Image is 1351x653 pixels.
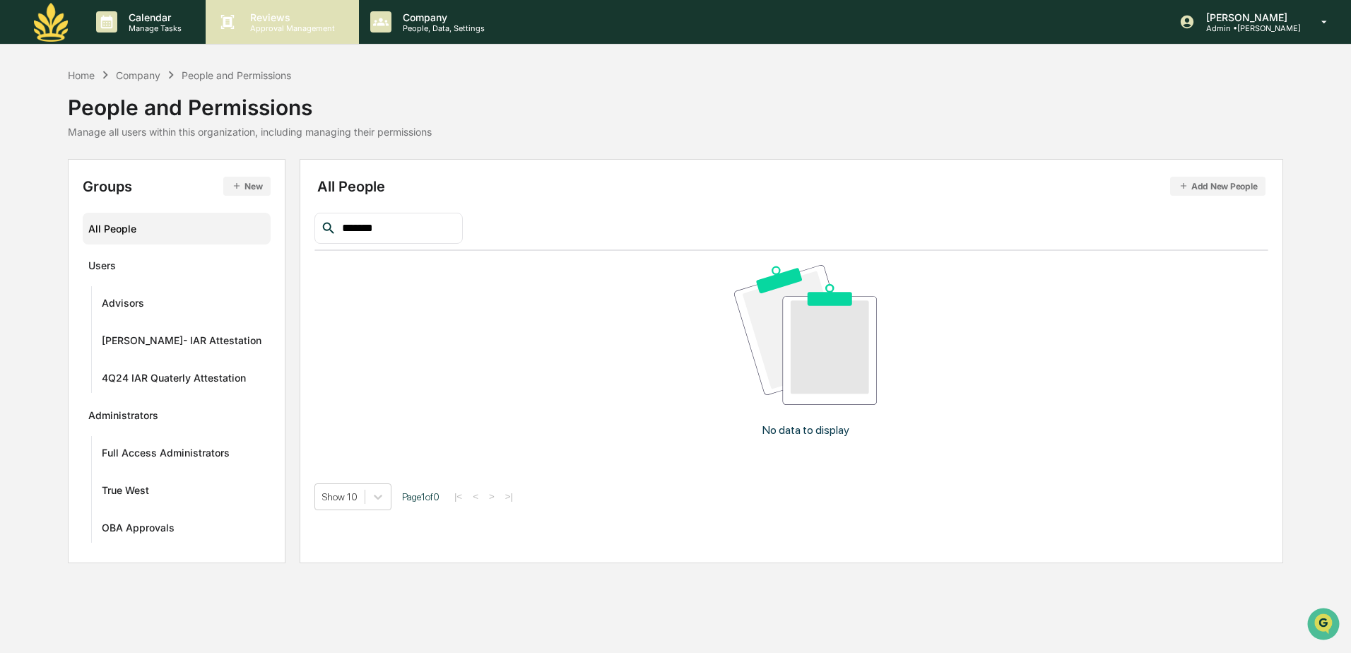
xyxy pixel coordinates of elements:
[68,83,432,120] div: People and Permissions
[1195,23,1301,33] p: Admin • [PERSON_NAME]
[450,490,466,502] button: |<
[14,30,257,52] p: How can we help?
[141,240,171,250] span: Pylon
[240,112,257,129] button: Start new chat
[100,239,171,250] a: Powered byPylon
[102,180,114,191] div: 🗄️
[88,259,116,276] div: Users
[1195,11,1301,23] p: [PERSON_NAME]
[223,177,271,196] button: New
[83,177,271,196] div: Groups
[102,372,246,389] div: 4Q24 IAR Quaterly Attestation
[117,11,189,23] p: Calendar
[239,11,342,23] p: Reviews
[88,409,158,426] div: Administrators
[239,23,342,33] p: Approval Management
[317,177,1266,196] div: All People
[1306,606,1344,645] iframe: Open customer support
[28,205,89,219] span: Data Lookup
[117,23,189,33] p: Manage Tasks
[402,491,439,502] span: Page 1 of 0
[485,490,499,502] button: >
[8,172,97,198] a: 🖐️Preclearance
[391,11,492,23] p: Company
[48,108,232,122] div: Start new chat
[68,126,432,138] div: Manage all users within this organization, including managing their permissions
[102,447,230,464] div: Full Access Administrators
[762,423,849,437] p: No data to display
[14,108,40,134] img: 1746055101610-c473b297-6a78-478c-a979-82029cc54cd1
[116,69,160,81] div: Company
[34,3,68,42] img: logo
[14,206,25,218] div: 🔎
[182,69,291,81] div: People and Permissions
[468,490,483,502] button: <
[102,522,175,539] div: OBA Approvals
[8,199,95,225] a: 🔎Data Lookup
[14,180,25,191] div: 🖐️
[28,178,91,192] span: Preclearance
[391,23,492,33] p: People, Data, Settings
[102,484,149,501] div: True West
[501,490,517,502] button: >|
[48,122,179,134] div: We're available if you need us!
[88,217,266,240] div: All People
[734,265,878,405] img: No data
[102,334,261,351] div: [PERSON_NAME]- IAR Attestation
[97,172,181,198] a: 🗄️Attestations
[68,69,95,81] div: Home
[102,297,144,314] div: Advisors
[117,178,175,192] span: Attestations
[1170,177,1266,196] button: Add New People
